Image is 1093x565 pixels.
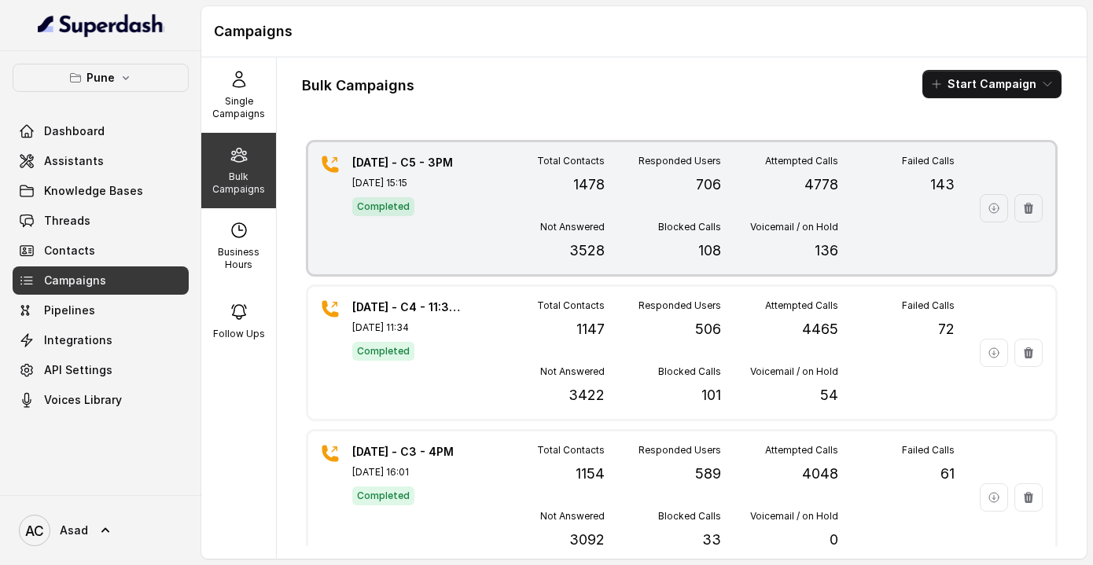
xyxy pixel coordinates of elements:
span: Threads [44,213,90,229]
button: Start Campaign [922,70,1062,98]
p: 101 [701,384,721,406]
span: Dashboard [44,123,105,139]
p: Failed Calls [902,444,955,457]
p: Not Answered [540,365,605,378]
span: Integrations [44,332,112,348]
a: Contacts [13,237,189,265]
p: Blocked Calls [658,365,721,378]
a: Campaigns [13,266,189,295]
p: 1478 [573,174,605,196]
span: Asad [60,523,88,538]
a: Integrations [13,326,189,354]
a: API Settings [13,356,189,384]
p: 506 [695,318,721,340]
p: Voicemail / on Hold [750,365,838,378]
span: Completed [352,197,414,216]
p: 1154 [576,463,605,485]
a: Assistants [13,147,189,175]
span: Completed [352,342,414,361]
span: API Settings [44,362,112,378]
p: 54 [820,384,838,406]
p: 589 [695,463,721,485]
p: Business Hours [208,246,270,271]
p: Failed Calls [902,155,955,167]
p: [DATE] - C5 - 3PM [352,155,462,171]
p: Not Answered [540,510,605,523]
p: Responded Users [639,155,721,167]
p: Responded Users [639,444,721,457]
p: [DATE] - C4 - 11:30AM [352,299,462,315]
p: 4778 [804,174,838,196]
p: 136 [815,240,838,262]
button: Pune [13,64,189,92]
p: [DATE] 11:34 [352,321,462,334]
p: Attempted Calls [765,155,838,167]
p: 1147 [576,318,605,340]
p: 61 [940,463,955,485]
span: Contacts [44,243,95,259]
img: light.svg [38,13,164,38]
p: Total Contacts [537,299,605,312]
p: 706 [696,174,721,196]
span: Completed [352,486,414,505]
p: 4048 [802,463,838,485]
a: Pipelines [13,296,189,325]
p: 4465 [802,318,838,340]
p: Attempted Calls [765,299,838,312]
span: Knowledge Bases [44,183,143,199]
p: Total Contacts [537,155,605,167]
p: Not Answered [540,221,605,233]
p: Voicemail / on Hold [750,221,838,233]
p: Follow Ups [213,328,265,340]
a: Knowledge Bases [13,177,189,205]
p: Single Campaigns [208,95,270,120]
p: Voicemail / on Hold [750,510,838,523]
p: Attempted Calls [765,444,838,457]
p: Blocked Calls [658,510,721,523]
p: Responded Users [639,299,721,312]
a: Threads [13,207,189,235]
text: AC [25,523,44,539]
a: Dashboard [13,117,189,145]
span: Campaigns [44,273,106,288]
p: 143 [930,174,955,196]
p: Blocked Calls [658,221,721,233]
p: 3092 [569,529,605,551]
p: 108 [698,240,721,262]
p: Total Contacts [537,444,605,457]
a: Asad [13,508,189,552]
p: Bulk Campaigns [208,171,270,196]
span: Assistants [44,153,104,169]
h1: Bulk Campaigns [302,73,414,98]
p: 0 [830,529,838,551]
p: 3422 [569,384,605,406]
p: [DATE] 15:15 [352,177,462,189]
p: 3528 [569,240,605,262]
p: [DATE] 16:01 [352,466,462,479]
p: 33 [702,529,721,551]
p: Failed Calls [902,299,955,312]
span: Pipelines [44,303,95,318]
p: 72 [938,318,955,340]
p: Pune [86,68,115,87]
a: Voices Library [13,386,189,414]
span: Voices Library [44,392,122,408]
h1: Campaigns [214,19,1074,44]
p: [DATE] - C3 - 4PM [352,444,462,460]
